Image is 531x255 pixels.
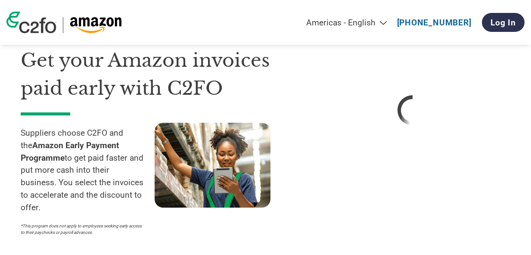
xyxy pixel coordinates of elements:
[482,13,525,32] a: Log In
[21,127,155,214] p: Suppliers choose C2FO and the to get paid faster and put more cash into their business. You selec...
[21,223,146,236] p: *This program does not apply to employees seeking early access to their paychecks or payroll adva...
[397,18,472,28] a: [PHONE_NUMBER]
[70,17,122,33] img: Amazon
[21,140,119,163] strong: Amazon Early Payment Programme
[21,47,289,102] h1: Get your Amazon invoices paid early with C2FO
[155,123,270,208] img: supply chain worker
[6,12,56,33] img: c2fo logo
